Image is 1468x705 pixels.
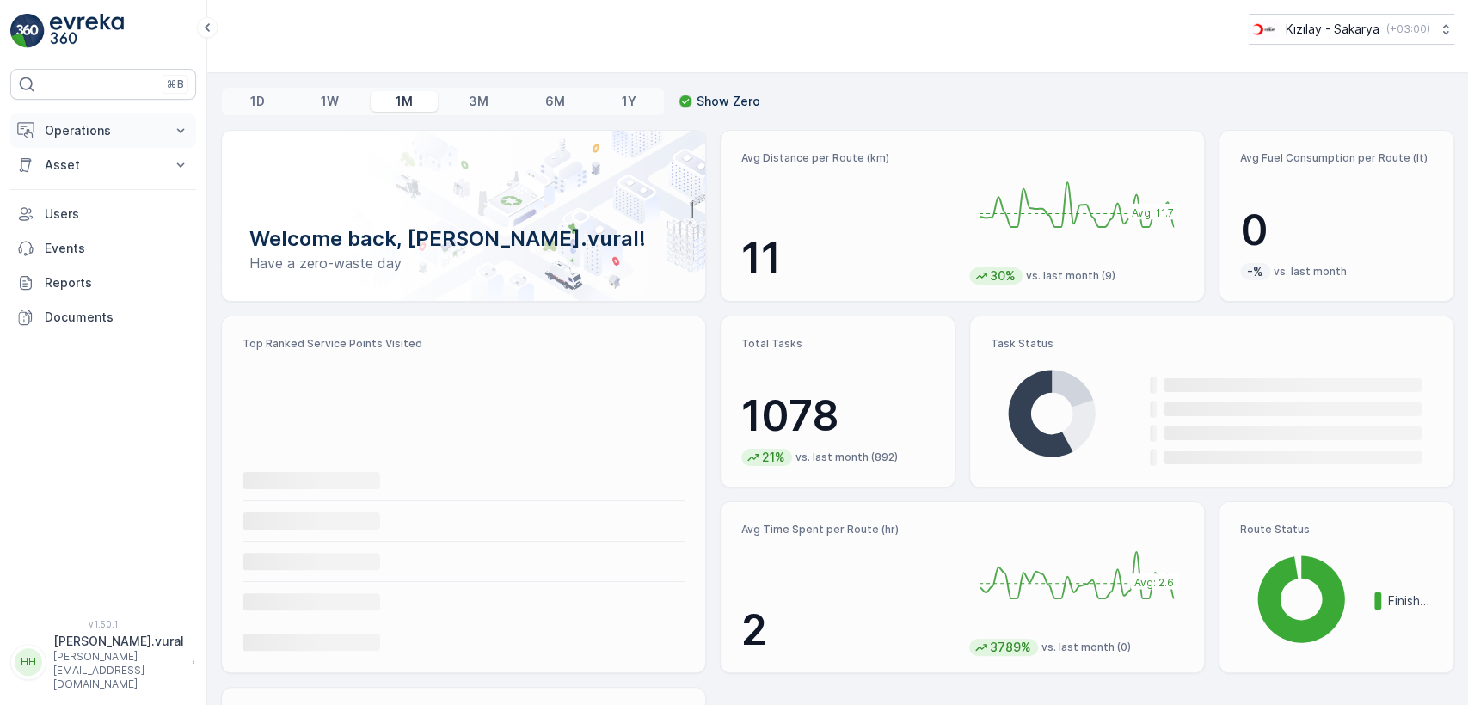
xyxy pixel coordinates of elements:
p: vs. last month [1274,265,1347,279]
img: logo_light-DOdMpM7g.png [50,14,124,48]
p: Avg Fuel Consumption per Route (lt) [1240,151,1433,165]
p: Operations [45,122,162,139]
a: Documents [10,300,196,334]
p: 1D [250,93,265,110]
p: Documents [45,309,189,326]
a: Users [10,197,196,231]
img: k%C4%B1z%C4%B1lay_DTAvauz.png [1249,20,1279,39]
p: 2 [741,604,955,656]
span: v 1.50.1 [10,619,196,629]
p: 3789% [988,639,1033,656]
p: Route Status [1240,523,1433,536]
button: Asset [10,148,196,182]
p: 0 [1240,205,1433,256]
p: Asset [45,156,162,174]
p: ( +03:00 ) [1386,22,1430,36]
a: Reports [10,266,196,300]
p: 11 [741,233,955,285]
p: Have a zero-waste day [249,253,678,273]
button: Operations [10,113,196,148]
p: Finished [1388,592,1433,610]
img: logo [10,14,45,48]
button: Kızılay - Sakarya(+03:00) [1249,14,1454,45]
p: [PERSON_NAME][EMAIL_ADDRESS][DOMAIN_NAME] [53,650,184,691]
p: Users [45,205,189,223]
p: 6M [545,93,565,110]
p: 1Y [621,93,636,110]
p: [PERSON_NAME].vural [53,633,184,650]
p: vs. last month (0) [1041,641,1131,654]
p: vs. last month (9) [1026,269,1115,283]
div: HH [15,648,42,676]
p: Avg Distance per Route (km) [741,151,955,165]
p: Avg Time Spent per Route (hr) [741,523,955,536]
p: 21% [760,449,787,466]
p: 1078 [741,390,934,442]
p: vs. last month (892) [795,451,898,464]
a: Events [10,231,196,266]
p: Total Tasks [741,337,934,351]
p: 1M [396,93,413,110]
p: 1W [321,93,339,110]
p: Events [45,240,189,257]
p: Top Ranked Service Points Visited [243,337,685,351]
p: 3M [469,93,488,110]
p: Reports [45,274,189,291]
p: -% [1245,263,1265,280]
p: ⌘B [167,77,184,91]
p: Kızılay - Sakarya [1286,21,1379,38]
button: HH[PERSON_NAME].vural[PERSON_NAME][EMAIL_ADDRESS][DOMAIN_NAME] [10,633,196,691]
p: Task Status [991,337,1433,351]
p: Welcome back, [PERSON_NAME].vural! [249,225,678,253]
p: 30% [988,267,1017,285]
p: Show Zero [697,93,760,110]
